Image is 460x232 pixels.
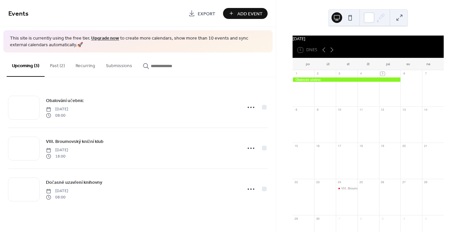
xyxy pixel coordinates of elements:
div: 16 [316,144,320,148]
span: [DATE] [46,106,68,112]
div: 4 [359,72,363,76]
div: 20 [402,144,406,148]
div: út [318,58,338,70]
button: Upcoming (3) [7,53,45,77]
span: Add Event [237,10,263,17]
div: 1 [294,72,298,76]
div: 30 [316,217,320,221]
span: This site is currently using the free tier. to create more calendars, show more than 10 events an... [10,35,266,48]
div: 7 [424,72,428,76]
div: čt [358,58,378,70]
span: Export [198,10,215,17]
div: 2 [359,217,363,221]
div: 26 [380,180,384,184]
div: 23 [316,180,320,184]
button: Past (2) [45,53,70,76]
div: 2 [316,72,320,76]
div: 24 [338,180,342,184]
div: 12 [380,108,384,112]
div: po [298,58,318,70]
div: VIII. Broumovský knižní klub [341,186,381,190]
a: Upgrade now [91,34,119,43]
div: 22 [294,180,298,184]
div: 8 [294,108,298,112]
div: 29 [294,217,298,221]
div: [DATE] [293,36,444,42]
div: VIII. Broumovský knižní klub [336,186,357,190]
div: 15 [294,144,298,148]
span: Events [8,7,29,20]
span: 08:00 [46,194,68,200]
div: so [398,58,418,70]
div: 28 [424,180,428,184]
div: 5 [380,72,384,76]
div: 17 [338,144,342,148]
a: VIII. Broumovský knižní klub [46,138,103,145]
span: [DATE] [46,147,68,153]
div: 4 [402,217,406,221]
div: 14 [424,108,428,112]
span: [DATE] [46,188,68,194]
div: ne [418,58,438,70]
div: st [338,58,358,70]
div: 25 [359,180,363,184]
span: 18:00 [46,153,68,159]
div: 21 [424,144,428,148]
a: Dočasné uzavření knihovny [46,178,102,186]
div: 9 [316,108,320,112]
div: 18 [359,144,363,148]
div: 6 [402,72,406,76]
div: 19 [380,144,384,148]
div: 5 [424,217,428,221]
div: 3 [338,72,342,76]
button: Add Event [223,8,268,19]
div: 27 [402,180,406,184]
button: Submissions [101,53,137,76]
a: Export [183,8,220,19]
div: 1 [338,217,342,221]
div: 10 [338,108,342,112]
div: 3 [380,217,384,221]
div: Obalování učebnic [293,77,400,82]
div: 13 [402,108,406,112]
button: Recurring [70,53,101,76]
div: 11 [359,108,363,112]
span: 08:00 [46,112,68,118]
a: Obalování učebnic [46,97,84,104]
div: pá [378,58,398,70]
